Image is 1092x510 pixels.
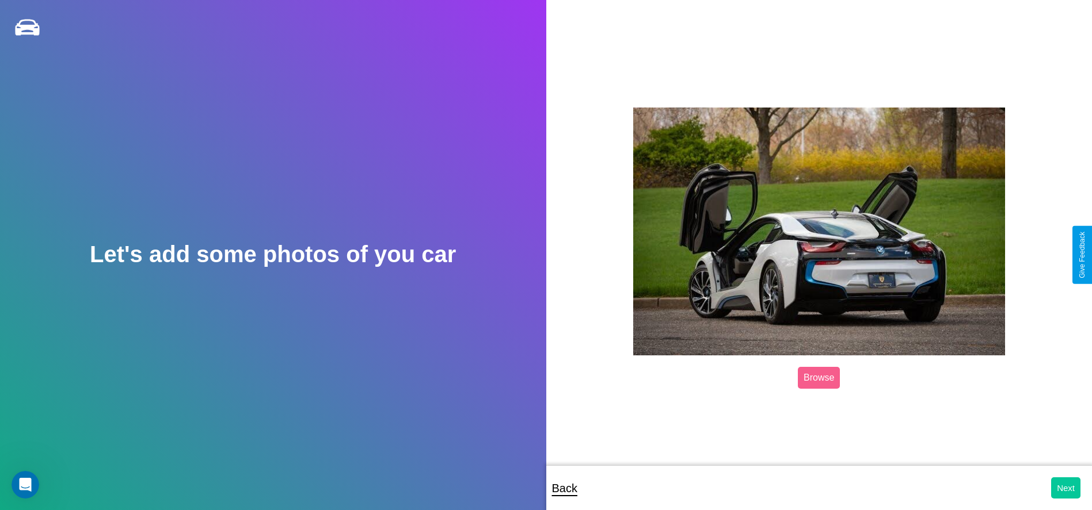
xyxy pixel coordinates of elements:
button: Next [1051,477,1080,499]
img: posted [633,108,1005,355]
div: Give Feedback [1078,232,1086,278]
p: Back [552,478,577,499]
h2: Let's add some photos of you car [90,241,456,267]
label: Browse [798,367,840,389]
iframe: Intercom live chat [12,471,39,499]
